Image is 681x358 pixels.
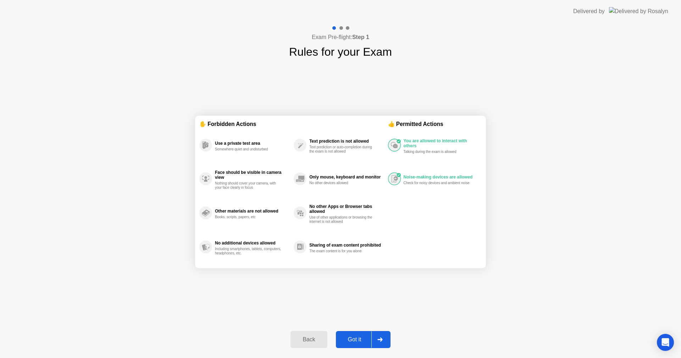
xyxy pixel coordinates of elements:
div: Noise-making devices are allowed [404,175,478,180]
div: Use a private test area [215,141,290,146]
h1: Rules for your Exam [289,43,392,60]
div: 👍 Permitted Actions [388,120,482,128]
button: Got it [336,331,391,348]
div: Delivered by [573,7,605,16]
h4: Exam Pre-flight: [312,33,369,42]
div: Somewhere quiet and undisturbed [215,147,282,152]
div: No other devices allowed [309,181,376,185]
div: Sharing of exam content prohibited [309,243,384,248]
div: Only mouse, keyboard and monitor [309,175,384,180]
button: Back [290,331,327,348]
div: Face should be visible in camera view [215,170,290,180]
div: No additional devices allowed [215,241,290,246]
div: Back [293,336,325,343]
img: Delivered by Rosalyn [609,7,668,15]
div: You are allowed to interact with others [404,138,478,148]
div: Text prediction is not allowed [309,139,384,144]
b: Step 1 [352,34,369,40]
div: Talking during the exam is allowed [404,150,471,154]
div: ✋ Forbidden Actions [199,120,388,128]
div: Nothing should cover your camera, with your face clearly in focus [215,181,282,190]
div: Text prediction or auto-completion during the exam is not allowed [309,145,376,154]
div: Books, scripts, papers, etc [215,215,282,219]
div: Check for noisy devices and ambient noise [404,181,471,185]
div: No other Apps or Browser tabs allowed [309,204,384,214]
div: The exam content is for you alone [309,249,376,253]
div: Other materials are not allowed [215,209,290,214]
div: Got it [338,336,371,343]
div: Use of other applications or browsing the internet is not allowed [309,215,376,224]
div: Including smartphones, tablets, computers, headphones, etc. [215,247,282,255]
div: Open Intercom Messenger [657,334,674,351]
